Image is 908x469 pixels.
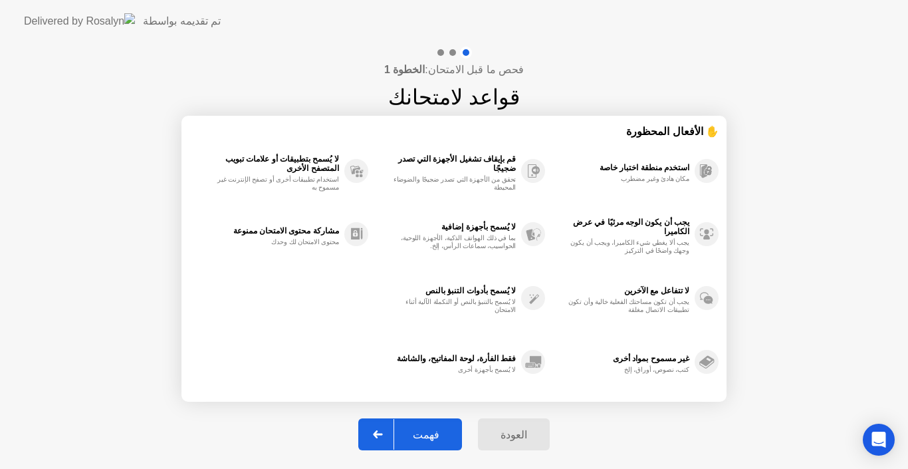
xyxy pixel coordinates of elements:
[196,226,339,235] div: مشاركة محتوى الامتحان ممنوعة
[375,154,516,173] div: قم بإيقاف تشغيل الأجهزة التي تصدر ضجيجًا
[24,13,135,29] img: Delivered by Rosalyn
[390,366,516,374] div: لا يُسمح بأجهزة أخرى
[390,234,516,250] div: بما في ذلك الهواتف الذكية، الأجهزة اللوحية، الحواسيب، سماعات الرأس، إلخ.
[213,176,339,192] div: استخدام تطبيقات أخرى أو تصفح الإنترنت غير مسموح به
[863,424,895,456] div: Open Intercom Messenger
[189,124,719,139] div: ✋ الأفعال المحظورة
[375,222,516,232] div: لا يُسمح بأجهزة إضافية
[375,286,516,295] div: لا يُسمح بأدوات التنبؤ بالنص
[482,428,546,441] div: العودة
[213,238,339,246] div: محتوى الامتحان لك وحدك
[384,62,524,78] h4: فحص ما قبل الامتحان:
[552,354,689,363] div: غير مسموح بمواد أخرى
[564,366,689,374] div: كتب، نصوص، أوراق، إلخ
[143,13,221,29] div: تم تقديمه بواسطة
[564,239,689,255] div: يجب ألا يغطي شيء الكاميرا، ويجب أن يكون وجهك واضحًا في التركيز
[552,163,689,172] div: استخدم منطقة اختبار خاصة
[358,418,462,450] button: فهمت
[552,218,689,236] div: يجب أن يكون الوجه مرئيًا في عرض الكاميرا
[384,64,425,75] b: الخطوة 1
[564,175,689,183] div: مكان هادئ وغير مضطرب
[478,418,550,450] button: العودة
[390,176,516,192] div: تحقق من الأجهزة التي تصدر ضجيجًا والضوضاء المحيطة
[375,354,516,363] div: فقط الفأرة، لوحة المفاتيح، والشاشة
[388,81,520,113] h1: قواعد لامتحانك
[552,286,689,295] div: لا تتفاعل مع الآخرين
[196,154,339,173] div: لا يُسمح بتطبيقات أو علامات تبويب المتصفح الأخرى
[394,428,458,441] div: فهمت
[564,298,689,314] div: يجب أن تكون مساحتك الفعلية خالية وأن تكون تطبيقات الاتصال مغلقة
[390,298,516,314] div: لا يُسمح بالتنبؤ بالنص أو التكملة الآلية أثناء الامتحان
